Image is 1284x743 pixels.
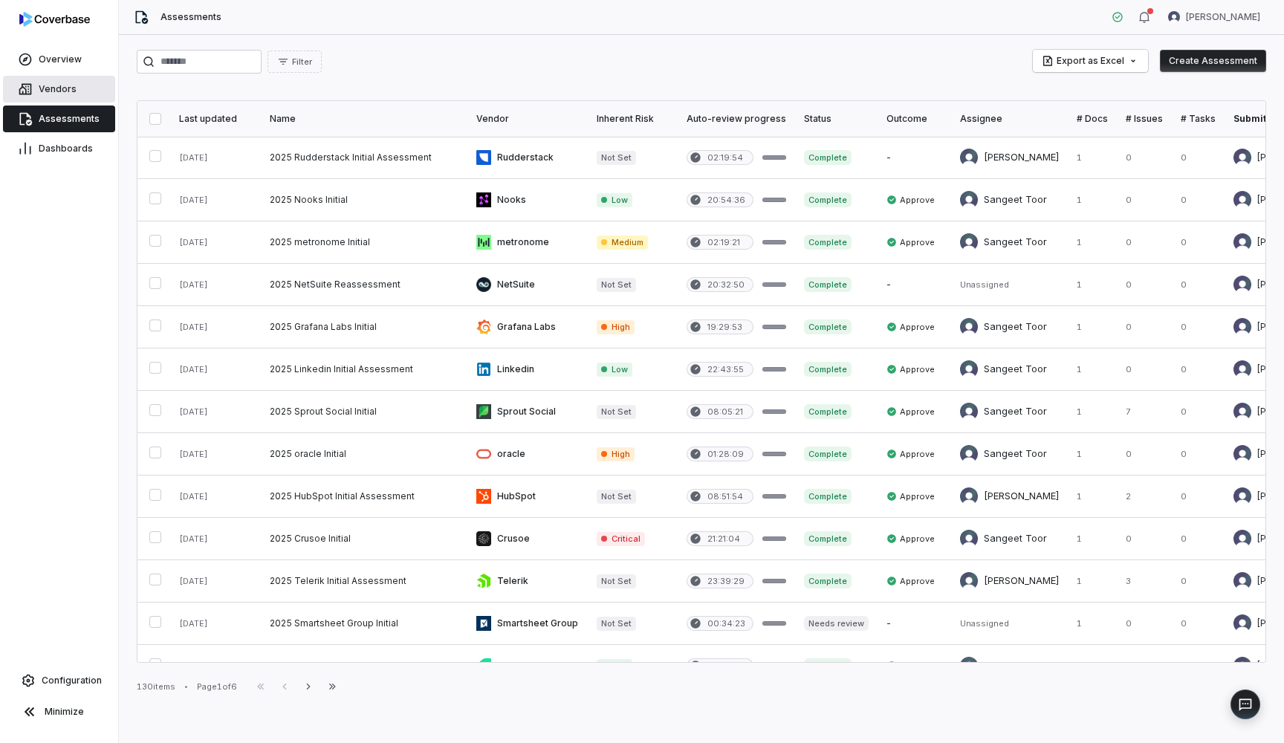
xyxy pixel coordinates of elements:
img: Garima Dhaundiyal avatar [1233,191,1251,209]
img: Garima Dhaundiyal avatar [1233,614,1251,632]
img: Rachelle Guli avatar [960,487,978,505]
img: logo-D7KZi-bG.svg [19,12,90,27]
div: # Tasks [1181,113,1216,125]
a: Configuration [6,667,112,694]
img: Garima Dhaundiyal avatar [1233,233,1251,251]
a: Vendors [3,76,115,103]
span: Assessments [39,113,100,125]
img: Garima Dhaundiyal avatar [1233,572,1251,590]
div: Last updated [179,113,252,125]
img: Sangeet Toor avatar [960,530,978,548]
img: Garima Dhaundiyal avatar [1233,276,1251,293]
img: Garima Dhaundiyal avatar [1168,11,1180,23]
div: Assignee [960,113,1059,125]
div: 130 items [137,681,175,692]
span: Configuration [42,675,102,687]
button: Minimize [6,697,112,727]
button: Create Assessment [1160,50,1266,72]
img: Sangeet Toor avatar [960,445,978,463]
td: - [878,137,951,179]
img: Sangeet Toor avatar [960,403,978,421]
span: Assessments [160,11,221,23]
img: Garima Dhaundiyal avatar [1233,530,1251,548]
img: Garima Dhaundiyal avatar [1233,657,1251,675]
img: Sangeet Toor avatar [960,191,978,209]
img: Garima Dhaundiyal avatar [1233,487,1251,505]
a: Overview [3,46,115,73]
img: Sangeet Toor avatar [960,657,978,675]
div: Inherent Risk [597,113,669,125]
div: Status [804,113,869,125]
div: Vendor [476,113,579,125]
a: Dashboards [3,135,115,162]
img: Garima Dhaundiyal avatar [1233,360,1251,378]
div: Name [270,113,458,125]
button: Garima Dhaundiyal avatar[PERSON_NAME] [1159,6,1269,28]
img: Garima Dhaundiyal avatar [1233,403,1251,421]
div: Outcome [886,113,942,125]
span: Vendors [39,83,77,95]
td: - [878,264,951,306]
button: Export as Excel [1033,50,1148,72]
span: Filter [292,56,312,68]
span: [PERSON_NAME] [1186,11,1260,23]
img: Sangeet Toor avatar [960,233,978,251]
span: Overview [39,53,82,65]
img: Garima Dhaundiyal avatar [1233,318,1251,336]
img: Sangeet Toor avatar [960,318,978,336]
img: Garima Dhaundiyal avatar [1233,445,1251,463]
img: Rachelle Guli avatar [960,572,978,590]
td: - [878,603,951,645]
div: # Issues [1126,113,1163,125]
div: # Docs [1077,113,1108,125]
a: Assessments [3,106,115,132]
span: Minimize [45,706,84,718]
div: Page 1 of 6 [197,681,237,692]
img: Sangeet Toor avatar [960,360,978,378]
span: Dashboards [39,143,93,155]
div: Auto-review progress [687,113,786,125]
img: Garima Dhaundiyal avatar [1233,149,1251,166]
img: Rachelle Guli avatar [960,149,978,166]
button: Filter [267,51,322,73]
div: • [184,681,188,692]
